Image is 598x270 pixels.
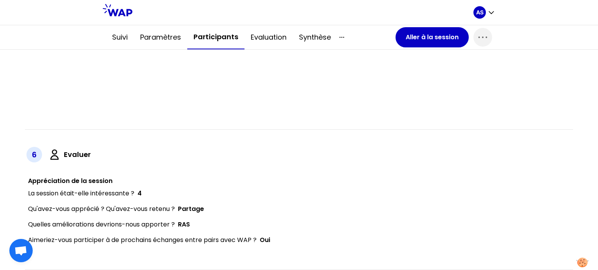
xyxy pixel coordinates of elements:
button: Suivi [106,26,134,49]
button: AS [473,6,495,19]
div: 6 [26,147,42,162]
span: 4 [137,189,142,198]
p: Qu'avez-vous apprécié ? Qu'avez-vous retenu ? [28,204,204,214]
button: Paramètres [134,26,187,49]
label: Evaluer [64,149,91,160]
button: Synthèse [293,26,337,49]
button: Aller à la session [396,27,469,47]
div: Ouvrir le chat [9,239,33,262]
p: AS [476,9,484,16]
p: La session était-elle intéressante ? [28,189,142,198]
span: Partage [178,204,204,213]
p: Aimeriez-vous participer à de prochains échanges entre pairs avec WAP ? [28,235,270,245]
h3: Appréciation de la session [28,176,573,186]
button: Evaluation [244,26,293,49]
span: Oui [260,235,270,244]
p: Quelles améliorations devrions-nous apporter ? [28,220,190,229]
button: Participants [187,25,244,49]
span: RAS [178,220,190,229]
